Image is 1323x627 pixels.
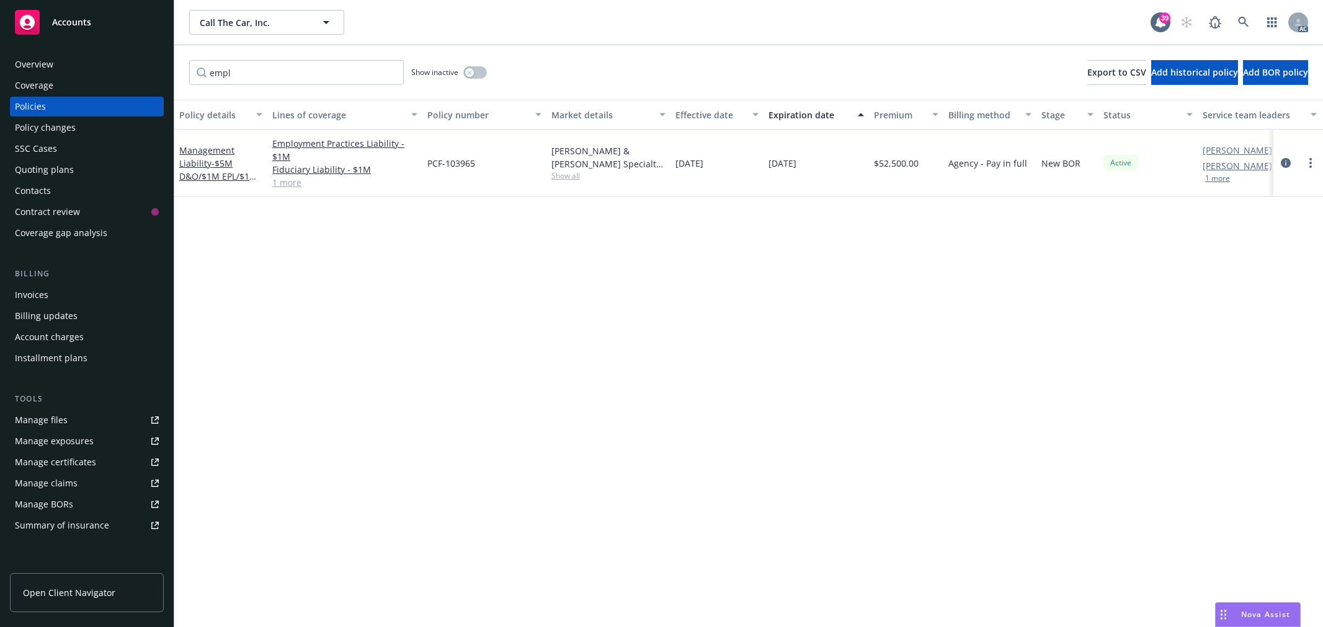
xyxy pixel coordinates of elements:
[1303,156,1318,170] a: more
[179,157,257,195] span: - $5M D&O/$1M EPL/$1M FID
[272,108,404,121] div: Lines of coverage
[948,108,1018,121] div: Billing method
[10,473,164,493] a: Manage claims
[15,473,78,493] div: Manage claims
[1098,100,1198,129] button: Status
[1198,100,1322,129] button: Service team leaders
[52,17,91,27] span: Accounts
[15,515,109,535] div: Summary of insurance
[10,452,164,472] a: Manage certificates
[874,108,925,121] div: Premium
[15,160,74,180] div: Quoting plans
[10,97,164,116] a: Policies
[1087,60,1146,85] button: Export to CSV
[10,494,164,514] a: Manage BORs
[874,157,919,170] span: $52,500.00
[675,157,703,170] span: [DATE]
[943,100,1036,129] button: Billing method
[1087,66,1146,78] span: Export to CSV
[267,100,422,129] button: Lines of coverage
[551,108,652,121] div: Market details
[1203,159,1272,172] a: [PERSON_NAME]
[422,100,546,129] button: Policy number
[10,431,164,451] a: Manage exposures
[427,157,475,170] span: PCF-103965
[10,223,164,243] a: Coverage gap analysis
[551,170,666,181] span: Show all
[200,16,307,29] span: Call The Car, Inc.
[1215,602,1301,627] button: Nova Assist
[10,327,164,347] a: Account charges
[179,144,257,195] a: Management Liability
[15,97,46,116] div: Policies
[10,515,164,535] a: Summary of insurance
[1041,108,1080,121] div: Stage
[10,560,164,572] div: Analytics hub
[23,586,115,599] span: Open Client Navigator
[10,181,164,201] a: Contacts
[10,139,164,159] a: SSC Cases
[1203,108,1303,121] div: Service team leaders
[1036,100,1098,129] button: Stage
[1203,10,1227,35] a: Report a Bug
[1231,10,1256,35] a: Search
[1151,60,1238,85] button: Add historical policy
[272,163,417,176] a: Fiduciary Liability - $1M
[768,108,850,121] div: Expiration date
[10,55,164,74] a: Overview
[1174,10,1199,35] a: Start snowing
[1103,108,1179,121] div: Status
[15,55,53,74] div: Overview
[551,144,666,170] div: [PERSON_NAME] & [PERSON_NAME] Specialty Insurance Company, [PERSON_NAME] & [PERSON_NAME] ([GEOGRA...
[1243,60,1308,85] button: Add BOR policy
[869,100,943,129] button: Premium
[10,348,164,368] a: Installment plans
[1205,175,1230,182] button: 1 more
[272,137,417,163] a: Employment Practices Liability - $1M
[427,108,528,121] div: Policy number
[10,160,164,180] a: Quoting plans
[670,100,764,129] button: Effective date
[15,181,51,201] div: Contacts
[10,118,164,138] a: Policy changes
[764,100,869,129] button: Expiration date
[15,76,53,95] div: Coverage
[1203,144,1272,157] a: [PERSON_NAME]
[10,268,164,280] div: Billing
[15,327,84,347] div: Account charges
[1159,12,1170,24] div: 39
[675,108,745,121] div: Effective date
[15,306,78,326] div: Billing updates
[546,100,670,129] button: Market details
[1216,603,1231,626] div: Drag to move
[411,67,458,77] span: Show inactive
[1151,66,1238,78] span: Add historical policy
[174,100,267,129] button: Policy details
[1260,10,1285,35] a: Switch app
[10,202,164,222] a: Contract review
[15,223,107,243] div: Coverage gap analysis
[10,285,164,305] a: Invoices
[15,452,96,472] div: Manage certificates
[15,202,80,222] div: Contract review
[10,393,164,405] div: Tools
[768,157,796,170] span: [DATE]
[15,348,87,368] div: Installment plans
[1108,157,1133,169] span: Active
[1278,156,1293,170] a: circleInformation
[15,431,94,451] div: Manage exposures
[15,494,73,514] div: Manage BORs
[189,10,344,35] button: Call The Car, Inc.
[272,176,417,189] a: 1 more
[1041,157,1080,170] span: New BOR
[10,76,164,95] a: Coverage
[189,60,404,85] input: Filter by keyword...
[10,306,164,326] a: Billing updates
[179,108,249,121] div: Policy details
[10,410,164,430] a: Manage files
[15,139,57,159] div: SSC Cases
[15,410,68,430] div: Manage files
[948,157,1027,170] span: Agency - Pay in full
[15,118,76,138] div: Policy changes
